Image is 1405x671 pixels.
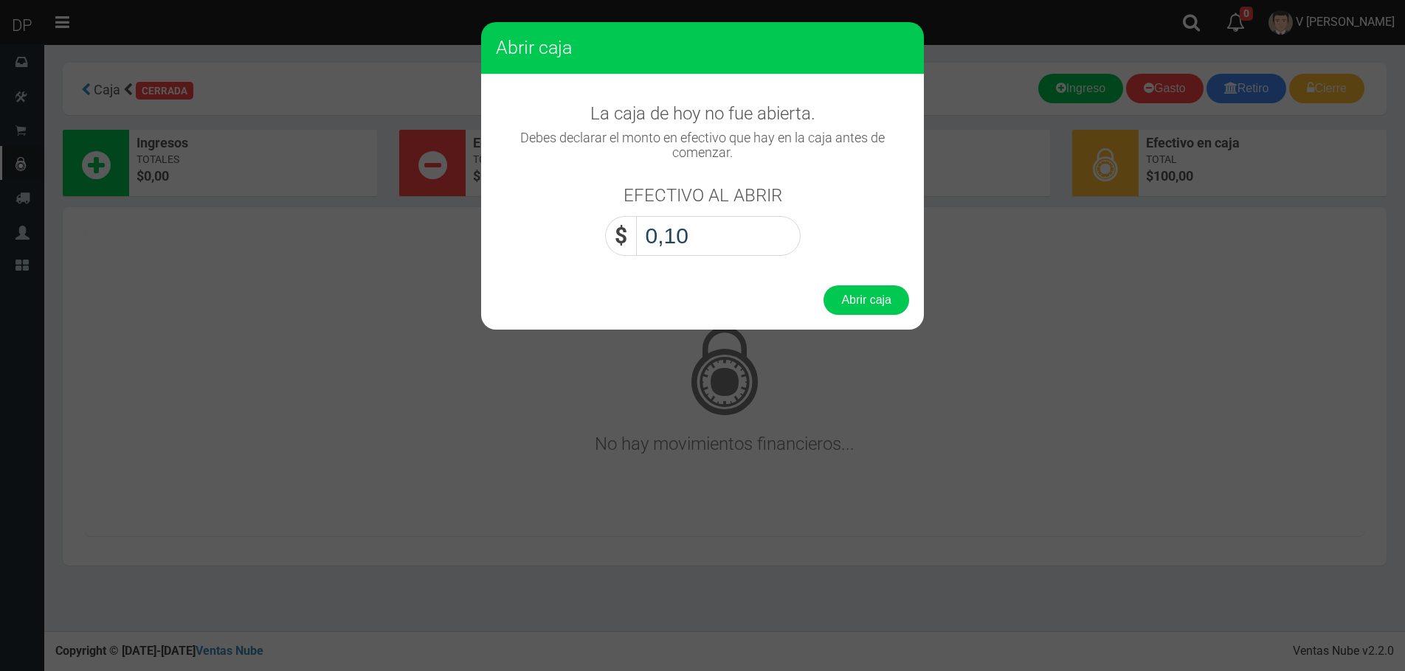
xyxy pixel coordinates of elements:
button: Abrir caja [824,285,909,315]
h3: Abrir caja [496,37,909,59]
h3: La caja de hoy no fue abierta. [496,104,909,123]
h3: EFECTIVO AL ABRIR [624,186,782,205]
h4: Debes declarar el monto en efectivo que hay en la caja antes de comenzar. [496,131,909,160]
strong: $ [615,223,627,248]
